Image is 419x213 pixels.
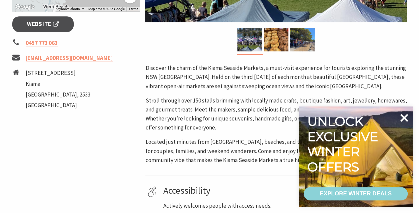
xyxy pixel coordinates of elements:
[237,28,262,51] img: Kiama Seaside Market
[128,7,138,11] a: Terms
[26,90,90,99] li: [GEOGRAPHIC_DATA], 2533
[163,201,404,210] p: Actively welcomes people with access needs.
[14,3,36,11] img: Google
[307,114,381,174] div: Unlock exclusive winter offers
[320,187,391,200] div: EXPLORE WINTER DEALS
[27,20,59,29] span: Website
[145,64,407,91] p: Discover the charm of the Kiama Seaside Markets, a must-visit experience for tourists exploring t...
[26,101,90,110] li: [GEOGRAPHIC_DATA]
[26,54,113,62] a: [EMAIL_ADDRESS][DOMAIN_NAME]
[14,3,36,11] a: Open this area in Google Maps (opens a new window)
[145,137,407,165] p: Located just minutes from [GEOGRAPHIC_DATA], beaches, and the famous Blowhole, it’s the perfect d...
[145,96,407,132] p: Stroll through over 150 stalls brimming with locally made crafts, boutique fashion, art, jeweller...
[88,7,124,11] span: Map data ©2025 Google
[12,16,74,32] a: Website
[304,187,408,200] a: EXPLORE WINTER DEALS
[264,28,288,51] img: Market ptoduce
[55,7,84,11] button: Keyboard shortcuts
[26,69,90,78] li: [STREET_ADDRESS]
[26,39,58,47] a: 0457 773 063
[290,28,315,51] img: market photo
[26,80,90,89] li: Kiama
[163,185,404,196] h4: Accessibility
